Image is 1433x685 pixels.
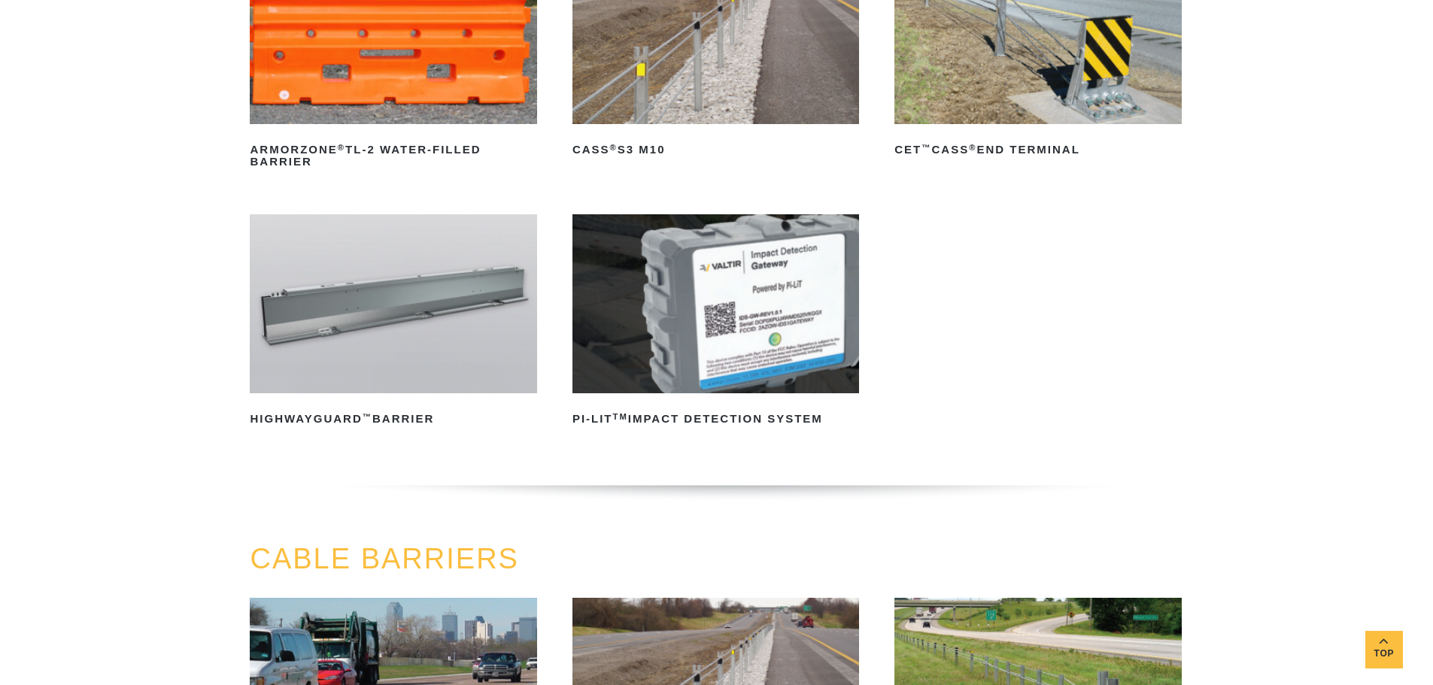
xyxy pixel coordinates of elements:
[894,138,1181,162] h2: CET CASS End Terminal
[610,143,618,152] sup: ®
[1365,646,1403,663] span: Top
[572,407,859,431] h2: PI-LIT Impact Detection System
[969,143,976,152] sup: ®
[338,143,345,152] sup: ®
[250,543,518,574] a: CABLE BARRIERS
[363,412,372,421] sup: ™
[613,412,628,421] sup: TM
[250,138,536,174] h2: ArmorZone TL-2 Water-Filled Barrier
[1365,631,1403,668] a: Top
[250,214,536,431] a: HighwayGuard™Barrier
[921,143,931,152] sup: ™
[250,407,536,431] h2: HighwayGuard Barrier
[572,214,859,431] a: PI-LITTMImpact Detection System
[572,138,859,162] h2: CASS S3 M10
